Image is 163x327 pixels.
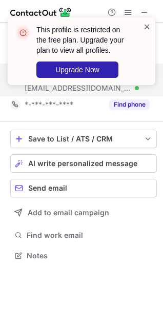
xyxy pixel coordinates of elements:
[10,179,157,197] button: Send email
[28,184,67,192] span: Send email
[10,130,157,148] button: save-profile-one-click
[28,135,139,143] div: Save to List / ATS / CRM
[10,6,72,18] img: ContactOut v5.3.10
[36,62,118,78] button: Upgrade Now
[109,99,150,110] button: Reveal Button
[28,209,109,217] span: Add to email campaign
[27,251,153,260] span: Notes
[10,228,157,242] button: Find work email
[27,231,153,240] span: Find work email
[28,159,137,168] span: AI write personalized message
[15,25,31,41] img: error
[36,25,131,55] header: This profile is restricted on the free plan. Upgrade your plan to view all profiles.
[55,66,99,74] span: Upgrade Now
[10,203,157,222] button: Add to email campaign
[10,154,157,173] button: AI write personalized message
[10,249,157,263] button: Notes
